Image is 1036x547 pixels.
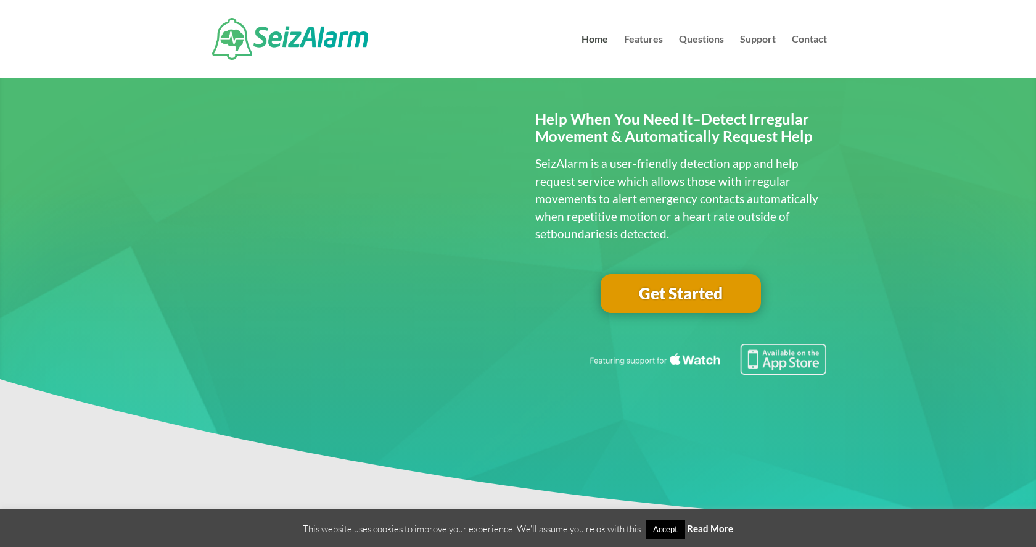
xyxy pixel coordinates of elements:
img: Seizure detection available in the Apple App Store. [588,344,827,375]
h2: Help When You Need It–Detect Irregular Movement & Automatically Request Help [535,111,827,152]
img: SeizAlarm [212,18,368,60]
p: SeizAlarm is a user-friendly detection app and help request service which allows those with irreg... [535,155,827,243]
a: Questions [679,35,724,78]
a: Features [624,35,663,78]
a: Read More [687,523,733,534]
a: Contact [792,35,827,78]
span: This website uses cookies to improve your experience. We'll assume you're ok with this. [303,523,733,535]
a: Home [582,35,608,78]
a: Accept [646,520,685,539]
a: Featuring seizure detection support for the Apple Watch [588,363,827,377]
a: Support [740,35,776,78]
span: boundaries [551,227,610,241]
a: Get Started [601,274,761,314]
